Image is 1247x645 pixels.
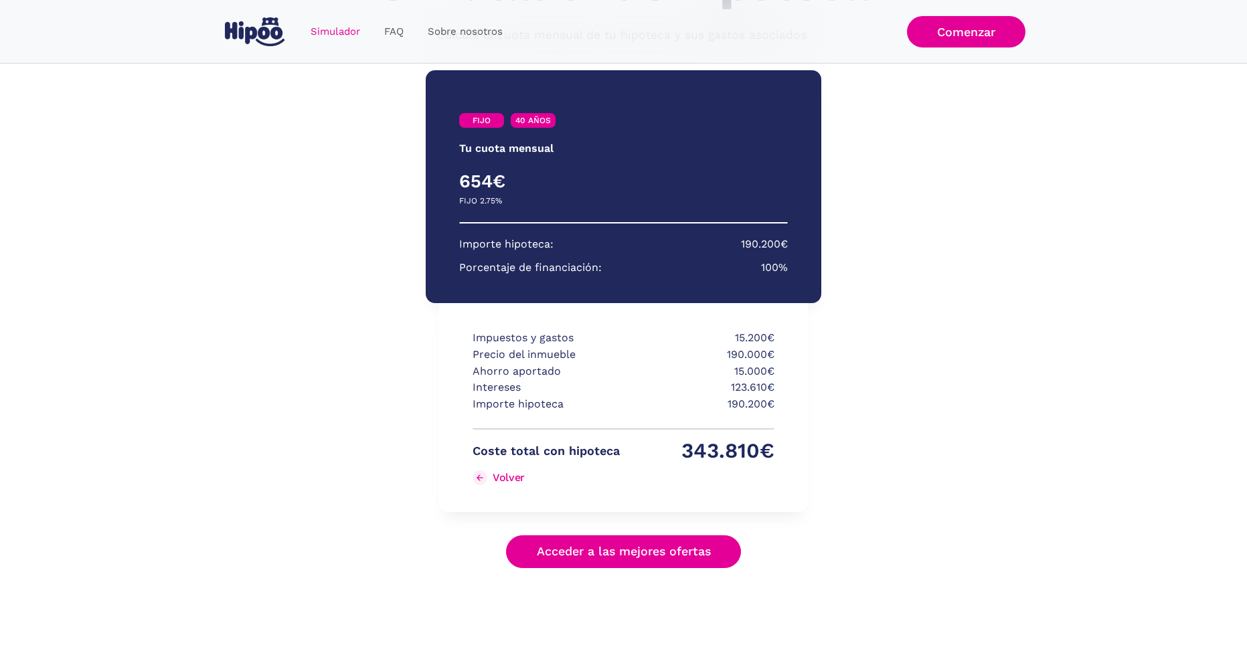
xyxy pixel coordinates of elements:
a: Sobre nosotros [416,19,515,45]
p: 190.000€ [627,347,774,363]
a: home [222,12,288,52]
a: Acceder a las mejores ofertas [506,535,742,568]
p: 123.610€ [627,379,774,396]
p: Importe hipoteca: [459,236,554,253]
p: Porcentaje de financiación: [459,260,602,276]
p: 15.000€ [627,363,774,380]
p: 100% [761,260,788,276]
p: FIJO 2.75% [459,193,502,209]
a: Simulador [299,19,372,45]
p: Intereses [473,379,620,396]
a: Volver [473,467,620,488]
p: 343.810€ [627,443,774,460]
p: 190.200€ [741,236,788,253]
p: Coste total con hipoteca [473,443,620,460]
a: Comenzar [907,16,1025,48]
p: Ahorro aportado [473,363,620,380]
p: Importe hipoteca [473,396,620,413]
p: 190.200€ [627,396,774,413]
div: Volver [493,471,525,484]
div: Simulador Form success [323,57,925,594]
h4: 654€ [459,170,624,193]
p: Tu cuota mensual [459,141,554,157]
a: FIJO [459,113,504,128]
p: Impuestos y gastos [473,330,620,347]
a: FAQ [372,19,416,45]
a: 40 AÑOS [511,113,556,128]
p: Precio del inmueble [473,347,620,363]
p: 15.200€ [627,330,774,347]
